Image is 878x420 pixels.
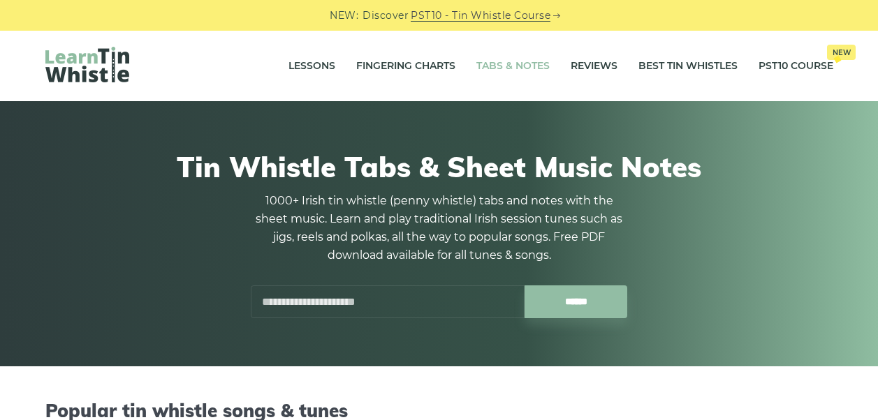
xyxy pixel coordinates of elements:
[251,192,628,264] p: 1000+ Irish tin whistle (penny whistle) tabs and notes with the sheet music. Learn and play tradi...
[476,49,550,84] a: Tabs & Notes
[638,49,738,84] a: Best Tin Whistles
[759,49,833,84] a: PST10 CourseNew
[571,49,617,84] a: Reviews
[45,47,129,82] img: LearnTinWhistle.com
[356,49,455,84] a: Fingering Charts
[288,49,335,84] a: Lessons
[827,45,856,60] span: New
[45,150,833,183] h1: Tin Whistle Tabs & Sheet Music Notes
